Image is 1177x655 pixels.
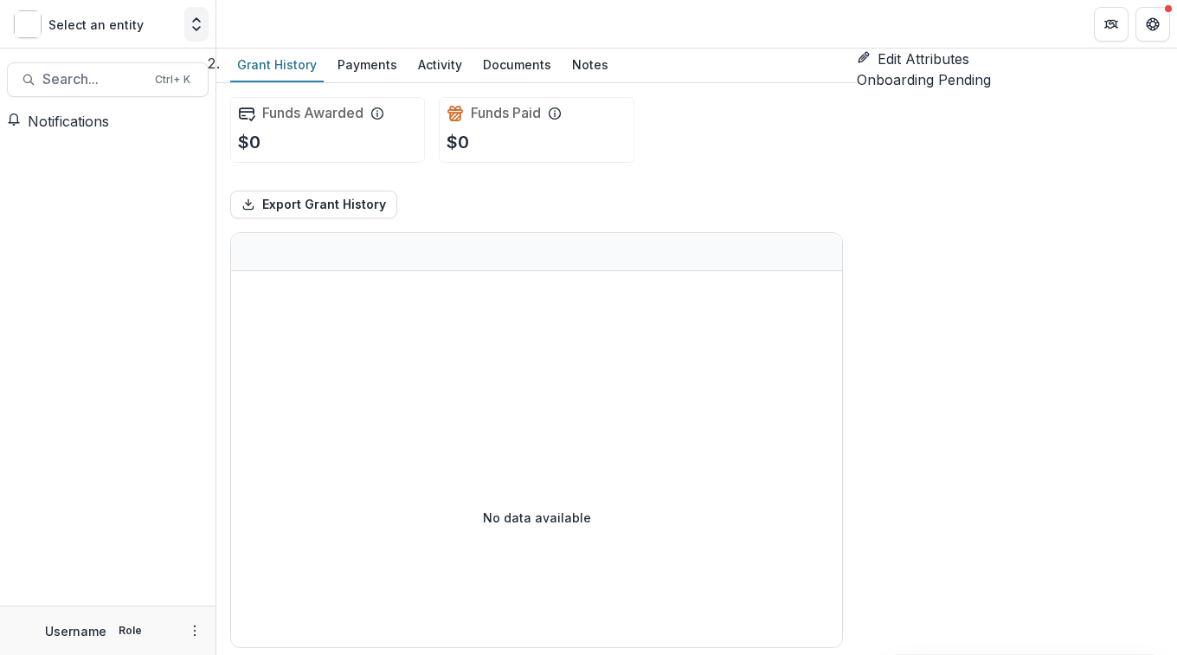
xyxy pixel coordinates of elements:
[331,52,404,77] div: Payments
[230,191,397,218] button: Export Grant History
[476,52,558,77] div: Documents
[151,70,194,89] div: Ctrl + K
[42,71,145,88] span: Search...
[857,49,969,69] button: Edit Attributes
[411,52,469,77] div: Activity
[7,62,209,97] button: Search...
[184,7,209,42] button: Open entity switcher
[857,71,991,88] span: Onboarding Pending
[184,620,205,641] button: More
[7,111,109,132] button: Notifications
[476,49,558,82] a: Documents
[1094,7,1129,42] button: Partners
[565,52,615,77] div: Notes
[411,49,469,82] a: Activity
[565,49,615,82] a: Notes
[113,623,147,639] p: Role
[45,622,106,640] p: Username
[28,113,109,130] span: Notifications
[331,49,404,82] a: Payments
[14,10,42,38] img: Select an entity
[48,16,144,34] p: Select an entity
[1135,7,1170,42] button: Get Help
[483,509,591,527] p: No data available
